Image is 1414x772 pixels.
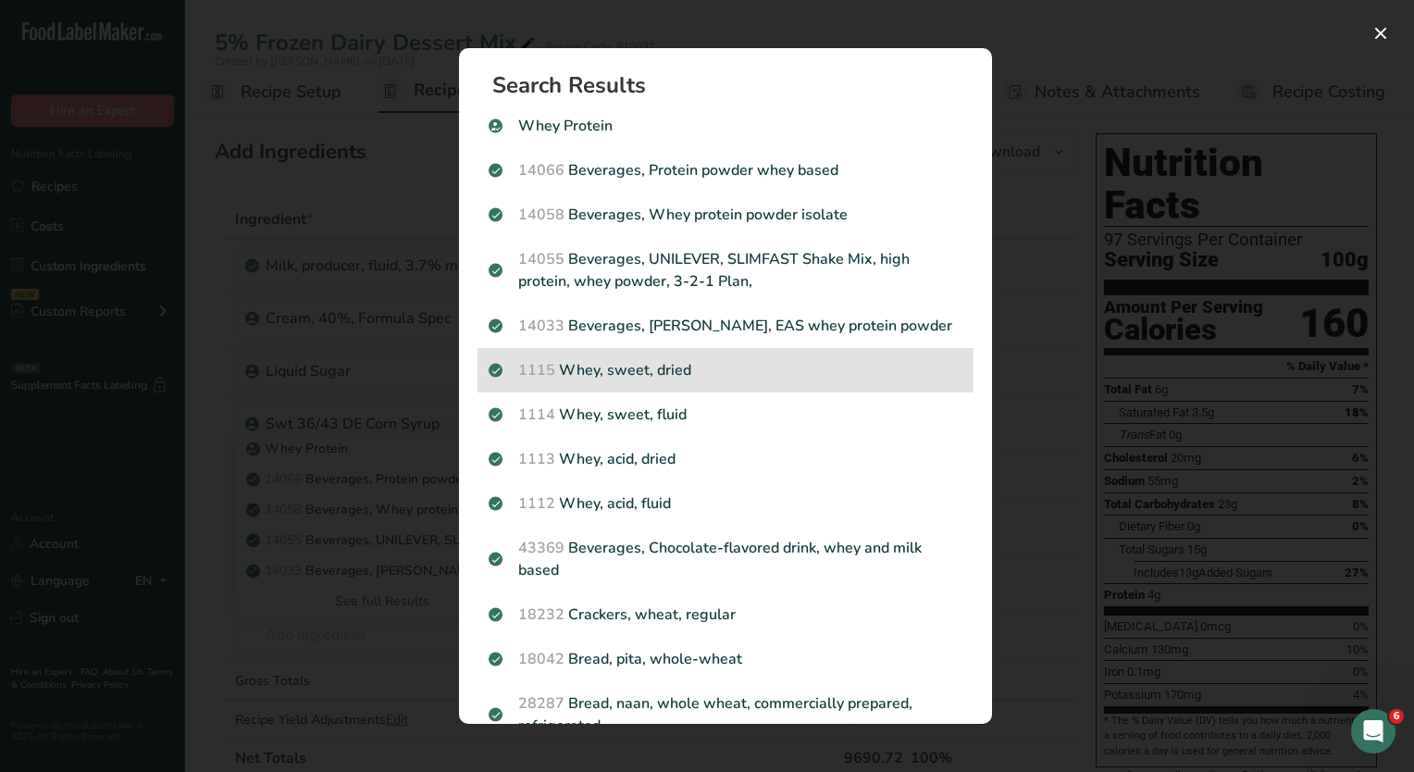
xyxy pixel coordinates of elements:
p: Whey, acid, fluid [489,492,962,515]
p: Whey, sweet, dried [489,359,962,381]
p: Bread, naan, whole wheat, commercially prepared, refrigerated [489,692,962,737]
span: 1112 [518,493,555,514]
span: 1115 [518,360,555,380]
p: Beverages, Protein powder whey based [489,159,962,181]
p: Beverages, UNILEVER, SLIMFAST Shake Mix, high protein, whey powder, 3-2-1 Plan, [489,248,962,293]
span: 14055 [518,249,564,269]
span: 14066 [518,160,564,181]
p: Beverages, Chocolate-flavored drink, whey and milk based [489,537,962,581]
span: 43369 [518,538,564,558]
p: Bread, pita, whole-wheat [489,648,962,670]
p: Beverages, Whey protein powder isolate [489,204,962,226]
span: 14033 [518,316,564,336]
span: 18042 [518,649,564,669]
h1: Search Results [492,74,974,96]
span: 6 [1389,709,1404,724]
span: 18232 [518,604,564,625]
span: 1114 [518,405,555,425]
p: Whey Protein [489,115,962,137]
p: Whey, sweet, fluid [489,404,962,426]
p: Crackers, wheat, regular [489,604,962,626]
span: 28287 [518,693,564,714]
p: Beverages, [PERSON_NAME], EAS whey protein powder [489,315,962,337]
span: 14058 [518,205,564,225]
p: Whey, acid, dried [489,448,962,470]
iframe: Intercom live chat [1351,709,1395,753]
span: 1113 [518,449,555,469]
